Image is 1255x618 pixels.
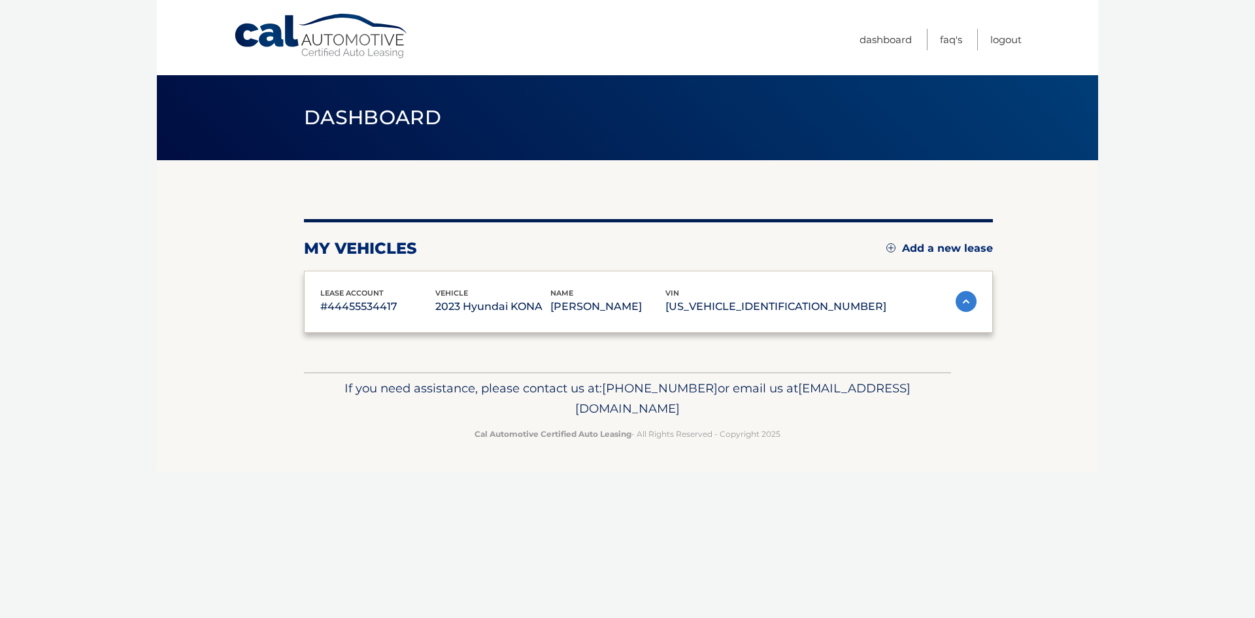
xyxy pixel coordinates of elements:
p: [PERSON_NAME] [550,298,665,316]
h2: my vehicles [304,239,417,258]
a: FAQ's [940,29,962,50]
span: [PHONE_NUMBER] [602,381,718,396]
img: accordion-active.svg [956,291,977,312]
span: lease account [320,288,384,298]
a: Cal Automotive [233,13,410,60]
p: [US_VEHICLE_IDENTIFICATION_NUMBER] [665,298,886,316]
a: Add a new lease [886,242,993,255]
img: add.svg [886,243,895,252]
span: vehicle [435,288,468,298]
span: Dashboard [304,105,441,129]
p: - All Rights Reserved - Copyright 2025 [312,427,943,441]
a: Dashboard [860,29,912,50]
a: Logout [990,29,1022,50]
p: #44455534417 [320,298,435,316]
span: vin [665,288,679,298]
p: If you need assistance, please contact us at: or email us at [312,378,943,420]
p: 2023 Hyundai KONA [435,298,550,316]
span: name [550,288,573,298]
strong: Cal Automotive Certified Auto Leasing [475,429,631,439]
